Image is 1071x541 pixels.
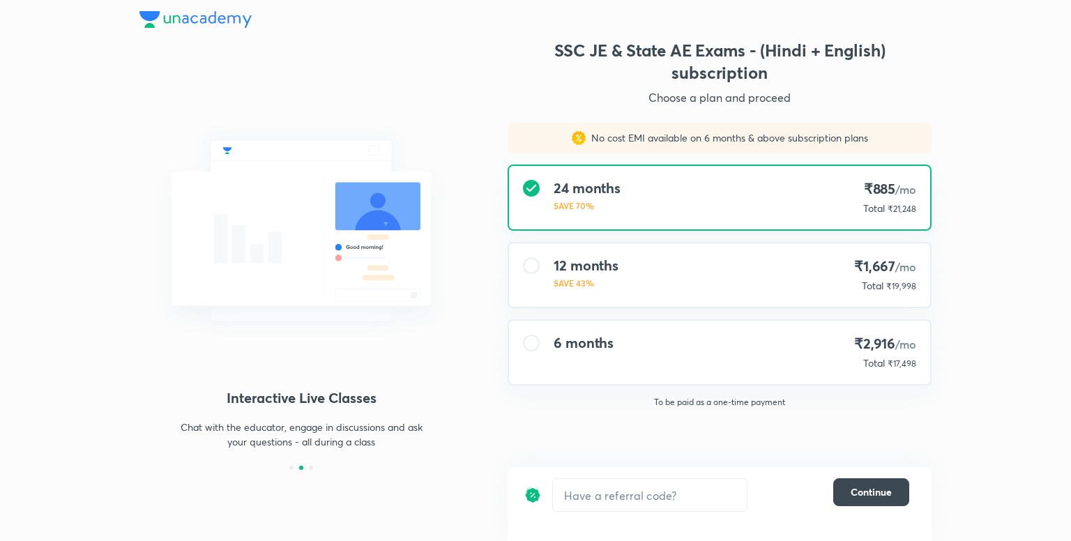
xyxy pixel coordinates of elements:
h4: ₹2,916 [854,335,916,353]
p: Total [863,356,885,370]
p: Total [862,279,883,293]
h4: 12 months [554,257,618,274]
p: Total [863,201,885,215]
p: Choose a plan and proceed [508,89,932,106]
h4: 24 months [554,180,621,197]
h4: ₹885 [858,180,916,199]
p: SAVE 70% [554,199,621,212]
span: /mo [895,182,916,197]
span: ₹21,248 [888,204,916,214]
h3: SSC JE & State AE Exams - (Hindi + English) subscription [508,39,932,84]
span: Continue [851,485,892,499]
img: chat_with_educator_6cb3c64761.svg [139,109,463,352]
p: No cost EMI available on 6 months & above subscription plans [586,131,868,145]
span: /mo [895,259,916,274]
button: Continue [833,478,909,506]
img: discount [524,478,541,512]
span: ₹17,498 [888,358,916,369]
span: /mo [895,337,916,351]
span: ₹19,998 [886,281,916,291]
h4: 6 months [554,335,614,351]
h4: ₹1,667 [854,257,916,276]
p: SAVE 43% [554,277,618,289]
p: To be paid as a one-time payment [496,397,943,408]
p: Chat with the educator, engage in discussions and ask your questions - all during a class [180,420,423,449]
h4: Interactive Live Classes [139,388,463,409]
img: Company Logo [139,11,252,28]
img: sales discount [572,131,586,145]
input: Have a referral code? [553,479,747,512]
